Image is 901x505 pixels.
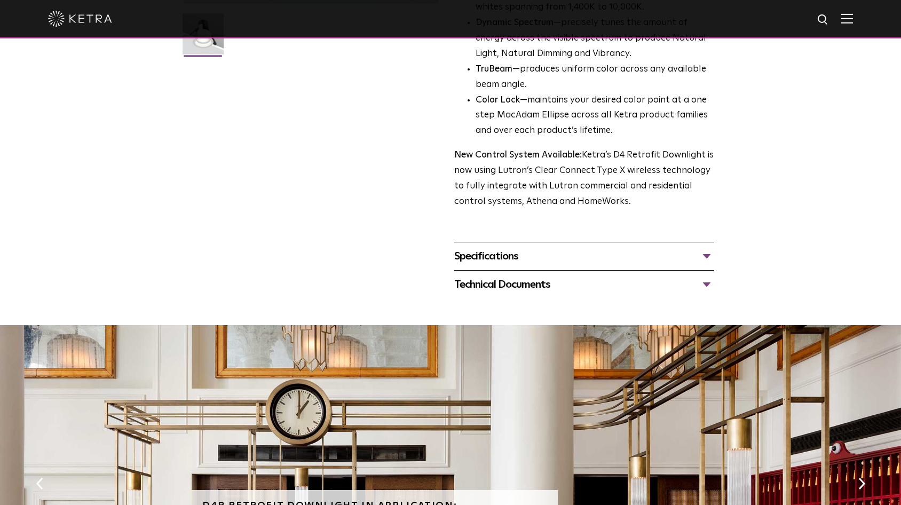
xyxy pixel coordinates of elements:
p: Ketra’s D4 Retrofit Downlight is now using Lutron’s Clear Connect Type X wireless technology to f... [454,148,714,210]
img: ketra-logo-2019-white [48,11,112,27]
li: —maintains your desired color point at a one step MacAdam Ellipse across all Ketra product famili... [476,93,714,139]
strong: New Control System Available: [454,151,582,160]
div: Specifications [454,248,714,265]
img: search icon [817,13,830,27]
div: Technical Documents [454,276,714,293]
li: —precisely tunes the amount of energy across the visible spectrum to produce Natural Light, Natur... [476,15,714,62]
strong: TruBeam [476,65,512,74]
li: —produces uniform color across any available beam angle. [476,62,714,93]
img: Hamburger%20Nav.svg [841,13,853,23]
button: Previous [34,477,45,491]
button: Next [856,477,867,491]
strong: Color Lock [476,96,520,105]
